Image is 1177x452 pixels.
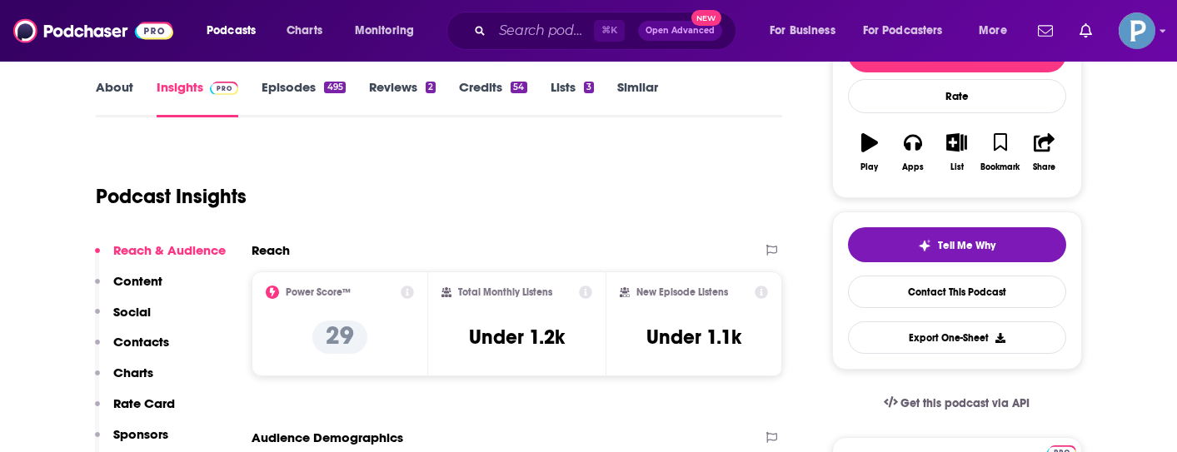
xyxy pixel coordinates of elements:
[950,162,964,172] div: List
[979,19,1007,42] span: More
[646,325,741,350] h3: Under 1.1k
[980,162,1020,172] div: Bookmark
[157,79,239,117] a: InsightsPodchaser Pro
[95,334,169,365] button: Contacts
[96,184,247,209] h1: Podcast Insights
[848,321,1066,354] button: Export One-Sheet
[462,12,752,50] div: Search podcasts, credits, & more...
[324,82,345,93] div: 495
[594,20,625,42] span: ⌘ K
[113,242,226,258] p: Reach & Audience
[113,365,153,380] p: Charts
[287,19,322,42] span: Charts
[584,82,594,93] div: 3
[113,273,162,289] p: Content
[551,79,594,117] a: Lists3
[848,227,1066,262] button: tell me why sparkleTell Me Why
[870,383,1044,424] a: Get this podcast via API
[860,162,878,172] div: Play
[96,79,133,117] a: About
[967,17,1028,44] button: open menu
[863,19,943,42] span: For Podcasters
[492,17,594,44] input: Search podcasts, credits, & more...
[210,82,239,95] img: Podchaser Pro
[113,304,151,320] p: Social
[95,365,153,395] button: Charts
[95,273,162,304] button: Content
[617,79,658,117] a: Similar
[636,286,728,298] h2: New Episode Listens
[369,79,436,117] a: Reviews2
[1073,17,1099,45] a: Show notifications dropdown
[252,430,403,445] h2: Audience Demographics
[252,242,290,258] h2: Reach
[286,286,351,298] h2: Power Score™
[1119,12,1155,49] span: Logged in as PiperComms
[95,242,226,273] button: Reach & Audience
[355,19,414,42] span: Monitoring
[902,162,924,172] div: Apps
[95,304,151,335] button: Social
[1022,122,1065,182] button: Share
[1119,12,1155,49] img: User Profile
[770,19,835,42] span: For Business
[848,276,1066,308] a: Contact This Podcast
[1119,12,1155,49] button: Show profile menu
[918,239,931,252] img: tell me why sparkle
[852,17,967,44] button: open menu
[195,17,277,44] button: open menu
[511,82,526,93] div: 54
[262,79,345,117] a: Episodes495
[848,79,1066,113] div: Rate
[848,122,891,182] button: Play
[13,15,173,47] img: Podchaser - Follow, Share and Rate Podcasts
[207,19,256,42] span: Podcasts
[95,395,175,426] button: Rate Card
[426,82,436,93] div: 2
[979,122,1022,182] button: Bookmark
[113,334,169,350] p: Contacts
[113,395,175,411] p: Rate Card
[900,396,1030,410] span: Get this podcast via API
[312,320,367,354] p: 29
[343,17,436,44] button: open menu
[1031,17,1060,45] a: Show notifications dropdown
[758,17,856,44] button: open menu
[469,325,565,350] h3: Under 1.2k
[935,122,978,182] button: List
[1033,162,1055,172] div: Share
[458,286,552,298] h2: Total Monthly Listens
[638,21,722,41] button: Open AdvancedNew
[891,122,935,182] button: Apps
[646,27,715,35] span: Open Advanced
[276,17,332,44] a: Charts
[113,426,168,442] p: Sponsors
[691,10,721,26] span: New
[459,79,526,117] a: Credits54
[938,239,995,252] span: Tell Me Why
